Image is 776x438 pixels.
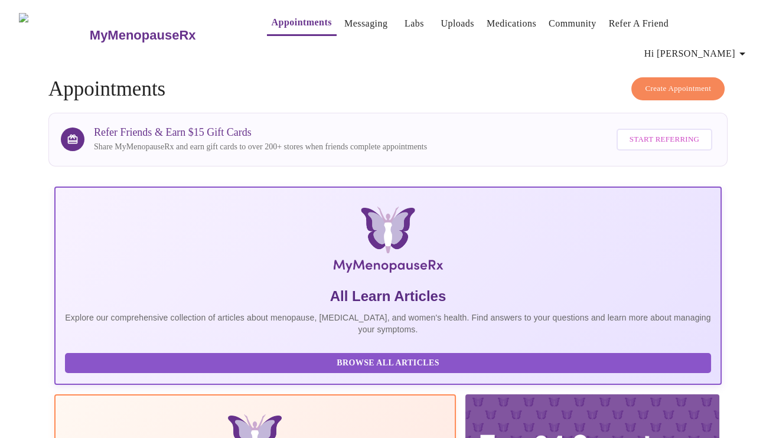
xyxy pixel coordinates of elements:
[544,12,601,35] button: Community
[90,28,196,43] h3: MyMenopauseRx
[19,13,88,57] img: MyMenopauseRx Logo
[267,11,337,36] button: Appointments
[94,126,427,139] h3: Refer Friends & Earn $15 Gift Cards
[165,207,611,277] img: MyMenopauseRx Logo
[614,123,715,156] a: Start Referring
[441,15,474,32] a: Uploads
[644,45,749,62] span: Hi [PERSON_NAME]
[272,14,332,31] a: Appointments
[487,15,536,32] a: Medications
[609,15,669,32] a: Refer a Friend
[617,129,712,151] button: Start Referring
[405,15,424,32] a: Labs
[65,312,711,335] p: Explore our comprehensive collection of articles about menopause, [MEDICAL_DATA], and women's hea...
[395,12,433,35] button: Labs
[604,12,674,35] button: Refer a Friend
[344,15,387,32] a: Messaging
[630,133,699,146] span: Start Referring
[65,353,711,374] button: Browse All Articles
[436,12,479,35] button: Uploads
[549,15,596,32] a: Community
[645,82,711,96] span: Create Appointment
[48,77,728,101] h4: Appointments
[77,356,699,371] span: Browse All Articles
[65,357,714,367] a: Browse All Articles
[640,42,754,66] button: Hi [PERSON_NAME]
[88,15,243,56] a: MyMenopauseRx
[94,141,427,153] p: Share MyMenopauseRx and earn gift cards to over 200+ stores when friends complete appointments
[631,77,725,100] button: Create Appointment
[340,12,392,35] button: Messaging
[482,12,541,35] button: Medications
[65,287,711,306] h5: All Learn Articles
